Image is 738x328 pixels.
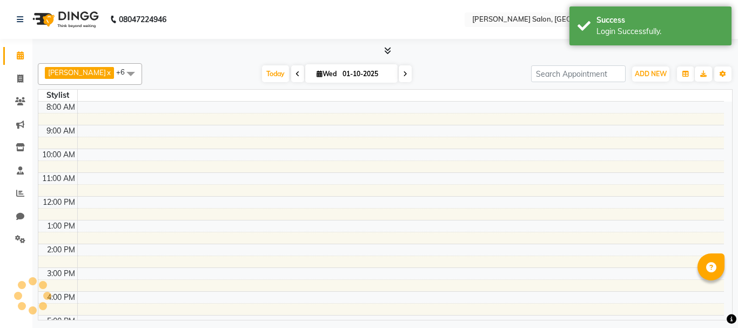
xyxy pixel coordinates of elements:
[40,149,77,160] div: 10:00 AM
[38,90,77,101] div: Stylist
[314,70,339,78] span: Wed
[693,285,727,317] iframe: chat widget
[106,68,111,77] a: x
[262,65,289,82] span: Today
[635,70,667,78] span: ADD NEW
[45,292,77,303] div: 4:00 PM
[531,65,626,82] input: Search Appointment
[596,26,723,37] div: Login Successfully.
[45,244,77,256] div: 2:00 PM
[44,102,77,113] div: 8:00 AM
[40,173,77,184] div: 11:00 AM
[119,4,166,35] b: 08047224946
[44,125,77,137] div: 9:00 AM
[41,197,77,208] div: 12:00 PM
[28,4,102,35] img: logo
[116,68,133,76] span: +6
[339,66,393,82] input: 2025-10-01
[45,220,77,232] div: 1:00 PM
[596,15,723,26] div: Success
[45,316,77,327] div: 5:00 PM
[45,268,77,279] div: 3:00 PM
[48,68,106,77] span: [PERSON_NAME]
[632,66,669,82] button: ADD NEW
